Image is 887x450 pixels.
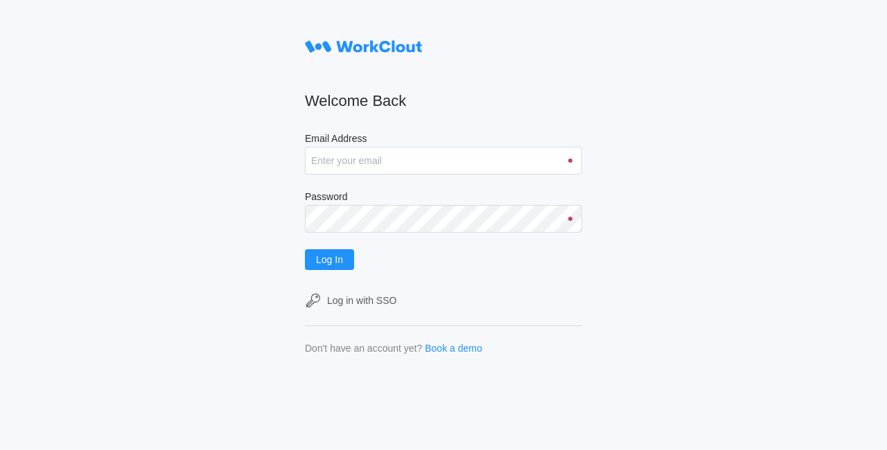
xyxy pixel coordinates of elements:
[305,191,582,205] label: Password
[425,343,482,354] a: Book a demo
[305,133,582,147] label: Email Address
[327,295,396,306] div: Log in with SSO
[305,249,354,270] button: Log In
[305,343,422,354] div: Don't have an account yet?
[305,147,582,174] input: Enter your email
[305,292,582,309] a: Log in with SSO
[305,91,582,111] h2: Welcome Back
[316,255,343,264] span: Log In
